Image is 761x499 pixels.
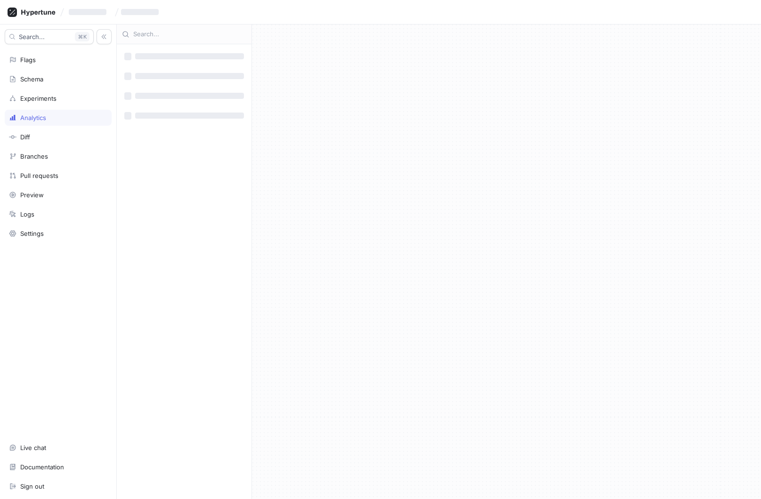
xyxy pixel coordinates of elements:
span: ‌ [135,73,244,79]
div: Preview [20,191,44,199]
span: ‌ [124,72,131,80]
div: Sign out [20,483,44,490]
span: ‌ [124,112,131,120]
div: Pull requests [20,172,58,179]
span: ‌ [124,92,131,100]
button: ‌ [65,4,114,20]
div: Experiments [20,95,57,102]
div: Diff [20,133,30,141]
span: ‌ [135,93,244,99]
input: Search... [133,30,246,39]
div: Live chat [20,444,46,451]
div: Flags [20,56,36,64]
div: Analytics [20,114,46,121]
div: Settings [20,230,44,237]
span: ‌ [121,9,159,15]
span: ‌ [135,53,244,59]
div: Documentation [20,463,64,471]
a: Documentation [5,459,112,475]
span: ‌ [135,113,244,119]
button: Search...K [5,29,94,44]
span: Search... [19,34,45,40]
div: Branches [20,153,48,160]
div: K [75,32,89,41]
span: ‌ [69,9,106,15]
span: ‌ [124,53,131,60]
div: Schema [20,75,43,83]
div: Logs [20,210,34,218]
